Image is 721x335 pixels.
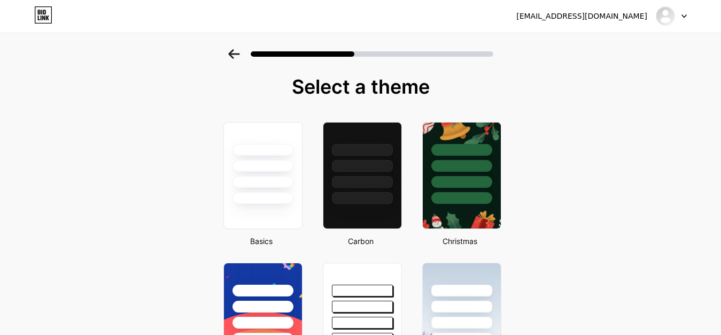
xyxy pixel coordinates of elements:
[419,235,501,247] div: Christmas
[320,235,402,247] div: Carbon
[219,76,502,97] div: Select a theme
[220,235,303,247] div: Basics
[516,11,647,22] div: [EMAIL_ADDRESS][DOMAIN_NAME]
[655,6,676,26] img: shopifyseoagency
